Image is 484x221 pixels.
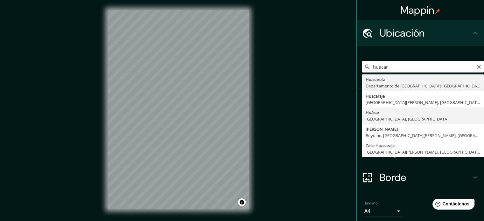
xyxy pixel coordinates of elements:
div: Estilo [357,114,484,139]
div: A4 [364,206,403,216]
button: Claro [476,63,481,69]
button: Activar o desactivar atribución [238,198,246,206]
font: A4 [364,208,371,214]
div: Borde [357,165,484,190]
font: Calle Huacaraje [366,143,395,148]
div: Patas [357,88,484,114]
div: Disposición [357,139,484,165]
canvas: Mapa [108,10,249,209]
font: Departamento de [GEOGRAPHIC_DATA], [GEOGRAPHIC_DATA] [366,83,483,89]
font: Huácar [366,110,379,115]
font: Mappin [400,3,434,17]
font: [GEOGRAPHIC_DATA][PERSON_NAME], [GEOGRAPHIC_DATA] [366,100,480,105]
input: Elige tu ciudad o zona [362,61,484,73]
font: Borde [380,171,406,184]
img: pin-icon.png [435,9,440,14]
font: Ubicación [380,26,425,40]
div: Ubicación [357,20,484,46]
font: Huacareta [366,77,385,82]
iframe: Lanzador de widgets de ayuda [427,196,477,214]
font: Tamaño [364,201,377,206]
font: Huacaraje [366,93,385,99]
font: [PERSON_NAME] [366,126,398,132]
font: [GEOGRAPHIC_DATA], [GEOGRAPHIC_DATA] [366,116,448,122]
